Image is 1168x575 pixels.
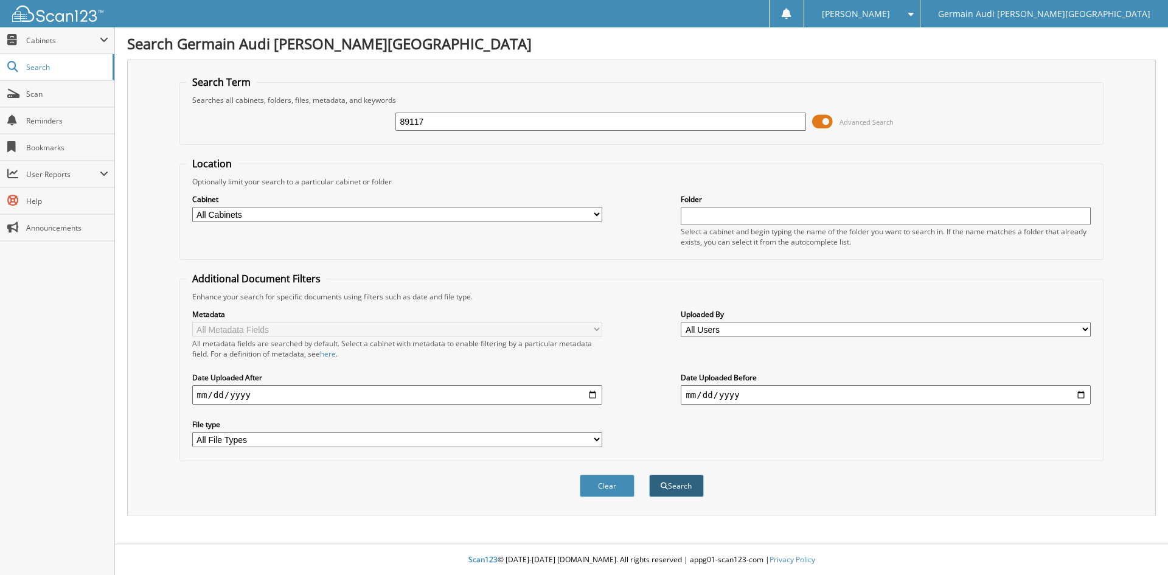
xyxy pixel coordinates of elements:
[186,75,257,89] legend: Search Term
[681,385,1091,405] input: end
[26,223,108,233] span: Announcements
[681,226,1091,247] div: Select a cabinet and begin typing the name of the folder you want to search in. If the name match...
[649,475,704,497] button: Search
[115,545,1168,575] div: © [DATE]-[DATE] [DOMAIN_NAME]. All rights reserved | appg01-scan123-com |
[26,169,100,179] span: User Reports
[186,291,1097,302] div: Enhance your search for specific documents using filters such as date and file type.
[186,157,238,170] legend: Location
[186,272,327,285] legend: Additional Document Filters
[770,554,815,565] a: Privacy Policy
[26,35,100,46] span: Cabinets
[681,372,1091,383] label: Date Uploaded Before
[681,194,1091,204] label: Folder
[320,349,336,359] a: here
[127,33,1156,54] h1: Search Germain Audi [PERSON_NAME][GEOGRAPHIC_DATA]
[26,89,108,99] span: Scan
[192,419,602,430] label: File type
[26,196,108,206] span: Help
[186,176,1097,187] div: Optionally limit your search to a particular cabinet or folder
[192,194,602,204] label: Cabinet
[26,62,106,72] span: Search
[26,116,108,126] span: Reminders
[26,142,108,153] span: Bookmarks
[580,475,634,497] button: Clear
[1107,517,1168,575] iframe: Chat Widget
[192,309,602,319] label: Metadata
[12,5,103,22] img: scan123-logo-white.svg
[192,385,602,405] input: start
[192,338,602,359] div: All metadata fields are searched by default. Select a cabinet with metadata to enable filtering b...
[938,10,1150,18] span: Germain Audi [PERSON_NAME][GEOGRAPHIC_DATA]
[839,117,894,127] span: Advanced Search
[468,554,498,565] span: Scan123
[822,10,890,18] span: [PERSON_NAME]
[681,309,1091,319] label: Uploaded By
[192,372,602,383] label: Date Uploaded After
[186,95,1097,105] div: Searches all cabinets, folders, files, metadata, and keywords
